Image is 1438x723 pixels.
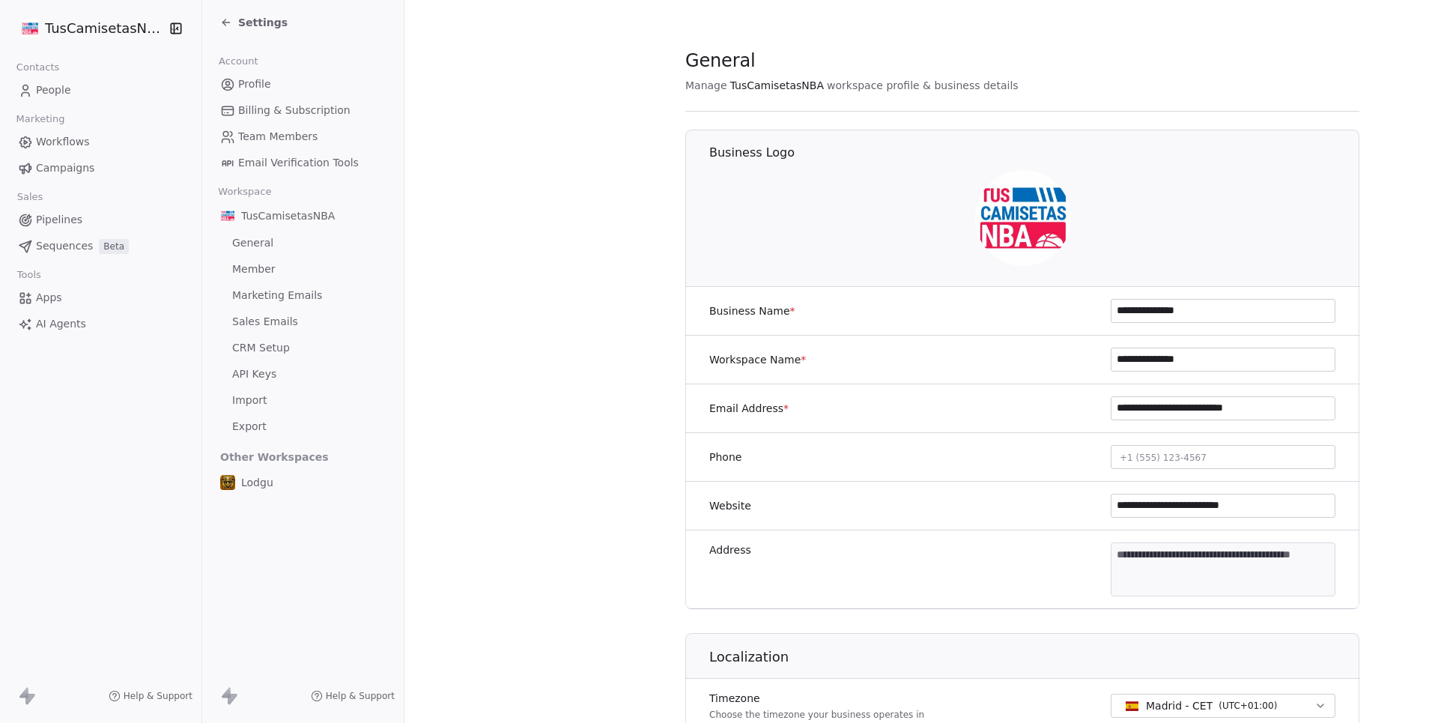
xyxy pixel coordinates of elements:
[220,475,235,490] img: 11819-team-41f5ab92d1aa1d4a7d2caa24ea397e1f.png
[241,475,273,490] span: Lodgu
[232,261,276,277] span: Member
[214,124,392,149] a: Team Members
[36,212,82,228] span: Pipelines
[1111,445,1335,469] button: +1 (555) 123-4567
[214,336,392,360] a: CRM Setup
[214,445,335,469] span: Other Workspaces
[975,170,1071,266] img: tuscamisetasnba.jpg
[709,709,924,721] p: Choose the timezone your business operates in
[36,290,62,306] span: Apps
[214,414,392,439] a: Export
[730,78,824,93] span: TusCamisetasNBA
[10,186,49,208] span: Sales
[709,648,1360,666] h1: Localization
[232,314,298,330] span: Sales Emails
[685,49,756,72] span: General
[709,691,924,706] label: Timezone
[12,234,189,258] a: SequencesBeta
[232,393,267,408] span: Import
[709,401,789,416] label: Email Address
[18,16,160,41] button: TusCamisetasNBA
[238,129,318,145] span: Team Members
[99,239,129,254] span: Beta
[1111,694,1335,718] button: Madrid - CET(UTC+01:00)
[1146,698,1213,713] span: Madrid - CET
[709,145,1360,161] h1: Business Logo
[238,155,359,171] span: Email Verification Tools
[220,15,288,30] a: Settings
[214,72,392,97] a: Profile
[238,103,351,118] span: Billing & Subscription
[238,76,271,92] span: Profile
[214,362,392,387] a: API Keys
[45,19,165,38] span: TusCamisetasNBA
[232,235,273,251] span: General
[21,19,39,37] img: tuscamisetasnba.jpg
[232,366,276,382] span: API Keys
[109,690,192,702] a: Help & Support
[12,312,189,336] a: AI Agents
[12,208,189,232] a: Pipelines
[10,108,71,130] span: Marketing
[36,316,86,332] span: AI Agents
[12,130,189,154] a: Workflows
[12,78,189,103] a: People
[214,388,392,413] a: Import
[214,257,392,282] a: Member
[709,352,806,367] label: Workspace Name
[212,50,264,73] span: Account
[36,160,94,176] span: Campaigns
[685,78,727,93] span: Manage
[311,690,395,702] a: Help & Support
[10,56,66,79] span: Contacts
[232,340,290,356] span: CRM Setup
[709,303,795,318] label: Business Name
[827,78,1019,93] span: workspace profile & business details
[238,15,288,30] span: Settings
[232,419,267,435] span: Export
[709,542,751,557] label: Address
[709,498,751,513] label: Website
[214,98,392,123] a: Billing & Subscription
[1120,453,1207,463] span: +1 (555) 123-4567
[709,450,741,465] label: Phone
[212,181,278,203] span: Workspace
[214,231,392,255] a: General
[232,288,322,303] span: Marketing Emails
[326,690,395,702] span: Help & Support
[36,82,71,98] span: People
[214,151,392,175] a: Email Verification Tools
[220,208,235,223] img: tuscamisetasnba.jpg
[12,156,189,181] a: Campaigns
[36,238,93,254] span: Sequences
[1219,699,1277,713] span: ( UTC+01:00 )
[36,134,90,150] span: Workflows
[214,309,392,334] a: Sales Emails
[241,208,335,223] span: TusCamisetasNBA
[214,283,392,308] a: Marketing Emails
[10,264,47,286] span: Tools
[124,690,192,702] span: Help & Support
[12,285,189,310] a: Apps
